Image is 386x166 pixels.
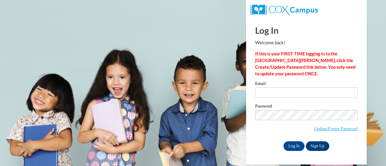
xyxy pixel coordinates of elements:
h1: Log In [255,24,358,36]
p: Welcome back! [255,39,358,46]
a: COX Campus [251,7,318,12]
a: Sign Up [306,141,329,151]
label: Password [255,104,358,110]
label: Email [255,81,358,87]
img: COX Campus [251,5,318,15]
strong: If this is your FIRST TIME logging in to the [GEOGRAPHIC_DATA][PERSON_NAME], click the Create/Upd... [255,51,356,76]
input: Log In [283,141,305,151]
a: Update/Forgot Password [314,126,358,131]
